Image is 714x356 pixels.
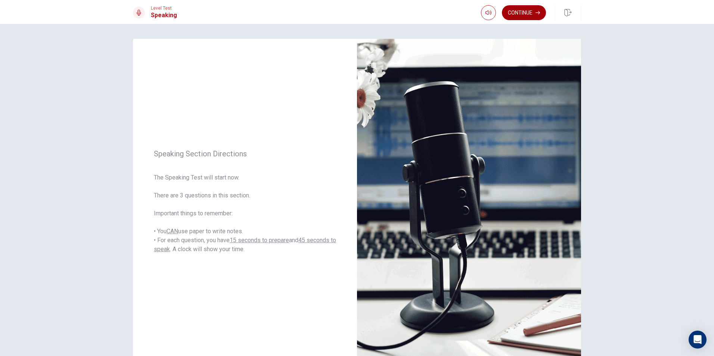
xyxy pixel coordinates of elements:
h1: Speaking [151,11,177,20]
span: The Speaking Test will start now. There are 3 questions in this section. Important things to reme... [154,173,336,254]
span: Level Test [151,6,177,11]
span: Speaking Section Directions [154,149,336,158]
button: Continue [502,5,546,20]
u: 15 seconds to prepare [230,237,289,244]
u: CAN [167,228,178,235]
div: Open Intercom Messenger [689,331,707,349]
